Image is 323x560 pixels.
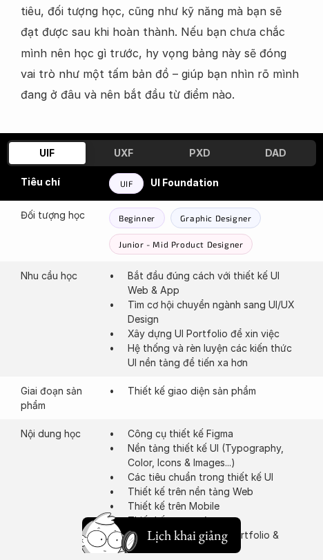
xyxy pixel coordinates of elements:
[120,179,133,188] p: UIF
[40,147,55,159] h3: UIF
[114,147,133,159] h3: UXF
[128,441,302,470] p: Nền tảng thiết kế UI (Typography, Color, Icons & Images...)
[21,176,60,188] strong: Tiêu chí
[180,213,252,223] p: Graphic Designer
[128,484,302,499] p: Thiết kế trên nền tảng Web
[150,177,219,188] strong: UI Foundation
[128,326,302,341] p: Xây dựng UI Portfolio để xin việc
[128,341,302,370] p: Hệ thống và rèn luyện các kiến thức UI nền tảng để tiến xa hơn
[119,213,155,223] p: Beginner
[82,517,241,553] button: Lịch khai giảng
[128,268,302,297] p: Bắt đầu đúng cách với thiết kế UI Web & App
[21,426,95,441] p: Nội dung học
[128,470,302,484] p: Các tiêu chuẩn trong thiết kế UI
[21,383,95,412] p: Giai đoạn sản phẩm
[189,147,211,159] h3: PXD
[82,512,241,553] a: Lịch khai giảng
[21,268,95,283] p: Nhu cầu học
[128,426,302,441] p: Công cụ thiết kế Figma
[265,147,286,159] h3: DAD
[128,297,302,326] p: Tìm cơ hội chuyển ngành sang UI/UX Design
[128,383,302,398] p: Thiết kế giao diện sản phẩm
[21,208,95,222] p: Đối tượng học
[119,239,243,249] p: Junior - Mid Product Designer
[128,499,302,513] p: Thiết kế trên Mobile
[147,526,228,545] h5: Lịch khai giảng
